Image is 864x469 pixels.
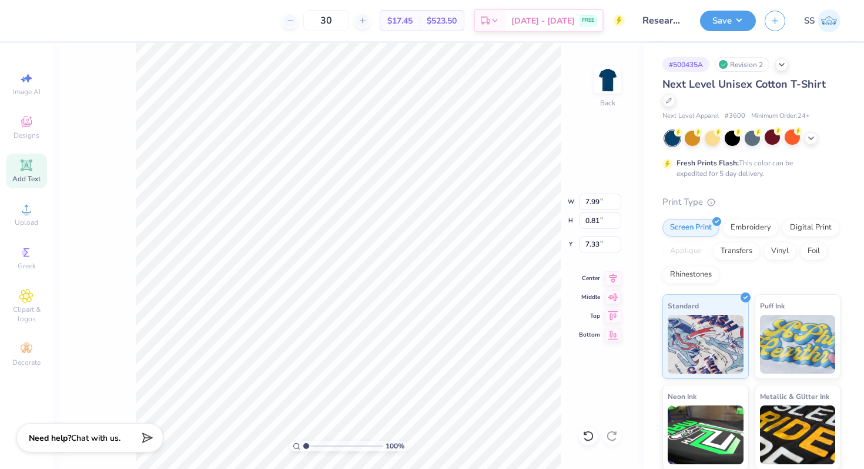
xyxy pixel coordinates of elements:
[18,261,36,271] span: Greek
[760,315,836,374] img: Puff Ink
[29,433,71,444] strong: Need help?
[579,312,600,320] span: Top
[677,158,821,179] div: This color can be expedited for 5 day delivery.
[662,111,719,121] span: Next Level Apparel
[579,331,600,339] span: Bottom
[760,300,785,312] span: Puff Ink
[700,11,756,31] button: Save
[723,219,779,237] div: Embroidery
[14,131,39,140] span: Designs
[634,9,691,32] input: Untitled Design
[662,195,840,209] div: Print Type
[427,15,457,27] span: $523.50
[579,293,600,301] span: Middle
[760,405,836,464] img: Metallic & Glitter Ink
[511,15,575,27] span: [DATE] - [DATE]
[668,300,699,312] span: Standard
[71,433,120,444] span: Chat with us.
[12,174,41,184] span: Add Text
[582,16,594,25] span: FREE
[804,9,840,32] a: SS
[6,305,47,324] span: Clipart & logos
[662,219,719,237] div: Screen Print
[303,10,349,31] input: – –
[662,57,709,72] div: # 500435A
[579,274,600,282] span: Center
[668,315,744,374] img: Standard
[804,14,815,28] span: SS
[600,98,615,108] div: Back
[800,242,828,260] div: Foil
[751,111,810,121] span: Minimum Order: 24 +
[15,218,38,227] span: Upload
[713,242,760,260] div: Transfers
[662,266,719,284] div: Rhinestones
[387,15,413,27] span: $17.45
[677,158,739,168] strong: Fresh Prints Flash:
[715,57,769,72] div: Revision 2
[668,405,744,464] img: Neon Ink
[596,68,619,92] img: Back
[782,219,839,237] div: Digital Print
[13,87,41,97] span: Image AI
[662,77,826,91] span: Next Level Unisex Cotton T-Shirt
[386,441,404,451] span: 100 %
[668,390,696,403] span: Neon Ink
[662,242,709,260] div: Applique
[12,358,41,367] span: Decorate
[763,242,796,260] div: Vinyl
[725,111,745,121] span: # 3600
[818,9,840,32] img: Saima Shariff
[760,390,829,403] span: Metallic & Glitter Ink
